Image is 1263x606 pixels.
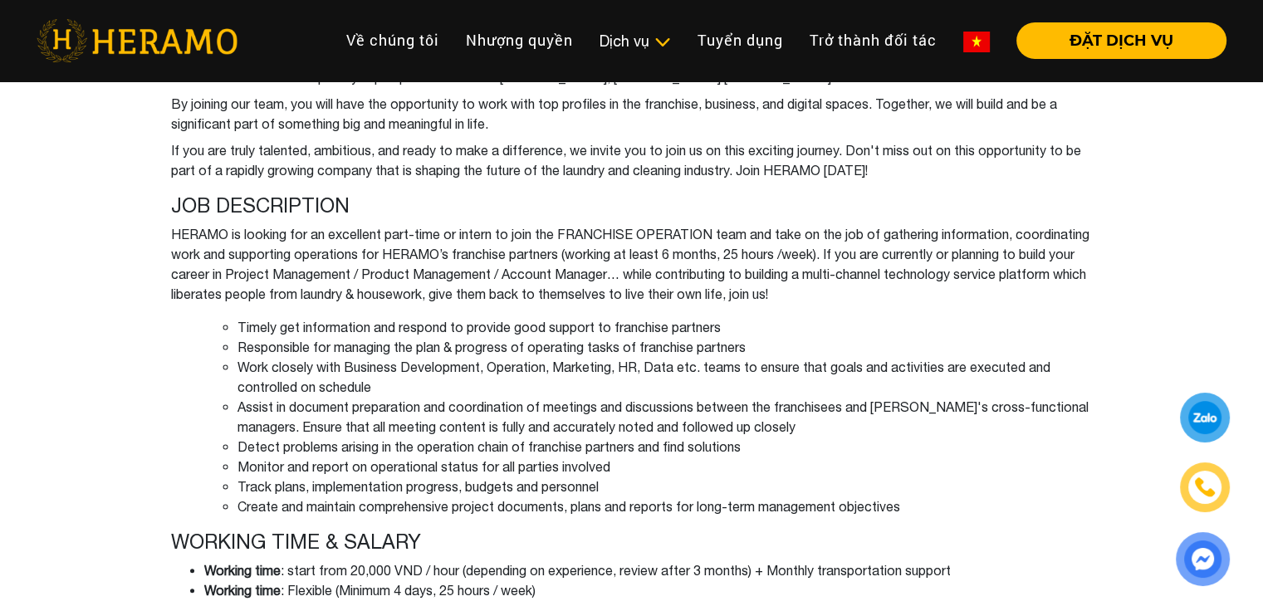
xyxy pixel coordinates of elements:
[204,560,1093,580] li: : start from 20,000 VND / hour (depending on experience, review after 3 months) + Monthly transpo...
[37,19,237,62] img: heramo-logo.png
[237,337,1093,357] li: Responsible for managing the plan & progress of operating tasks of franchise partners
[237,317,1093,337] li: Timely get information and respond to provide good support to franchise partners
[171,140,1093,180] li: If you are truly talented, ambitious, and ready to make a difference, we invite you to join us on...
[204,563,281,578] strong: Working time
[171,530,1093,554] h4: WORKING TIME & SALARY
[237,397,1093,437] li: Assist in document preparation and coordination of meetings and discussions between the franchise...
[963,32,990,52] img: vn-flag.png
[333,22,453,58] a: Về chúng tôi
[453,22,586,58] a: Nhượng quyền
[1003,33,1226,48] a: ĐẶT DỊCH VỤ
[237,437,1093,457] li: Detect problems arising in the operation chain of franchise partners and find solutions
[171,193,1093,217] h4: Job Description
[1194,476,1216,498] img: phone-icon
[237,476,1093,496] li: Track plans, implementation progress, budgets and personnel
[796,22,950,58] a: Trở thành đối tác
[237,496,1093,516] li: Create and maintain comprehensive project documents, plans and reports for long-term management o...
[237,357,1093,397] li: Work closely with Business Development, Operation, Marketing, HR, Data etc. teams to ensure that ...
[684,22,796,58] a: Tuyển dụng
[600,30,671,52] div: Dịch vụ
[1016,22,1226,59] button: ĐẶT DỊCH VỤ
[171,94,1093,134] li: By joining our team, you will have the opportunity to work with top profiles in the franchise, bu...
[171,224,1093,304] p: HERAMO is looking for an excellent part-time or intern to join the FRANCHISE OPERATION team and t...
[204,583,281,598] strong: Working time
[654,34,671,51] img: subToggleIcon
[237,457,1093,476] li: Monitor and report on operational status for all parties involved
[204,580,1093,600] li: : Flexible (Minimum 4 days, 25 hours / week)
[1182,464,1227,510] a: phone-icon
